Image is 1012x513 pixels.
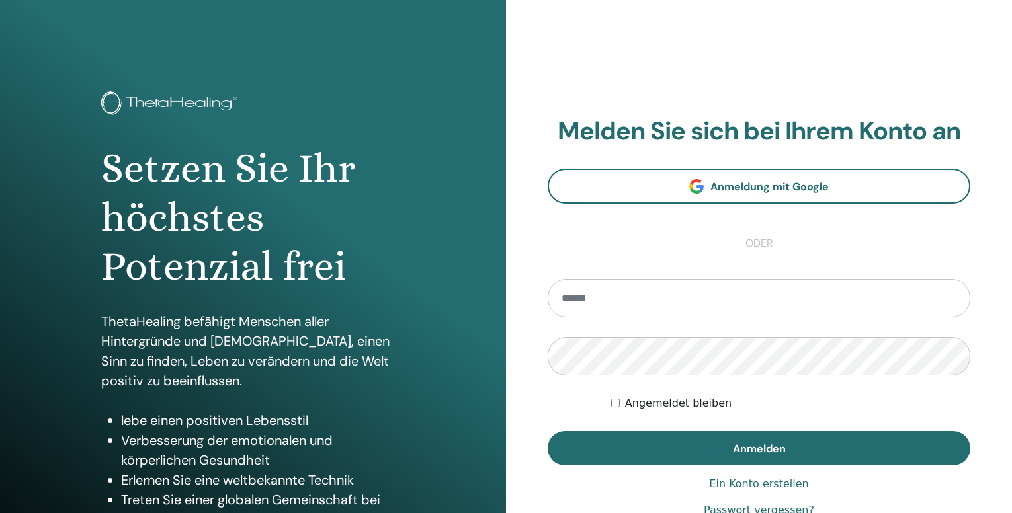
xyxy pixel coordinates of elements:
h2: Melden Sie sich bei Ihrem Konto an [548,116,970,147]
div: Keep me authenticated indefinitely or until I manually logout [611,395,970,411]
a: Anmeldung mit Google [548,169,970,204]
p: ThetaHealing befähigt Menschen aller Hintergründe und [DEMOGRAPHIC_DATA], einen Sinn zu finden, L... [101,311,405,391]
li: Verbesserung der emotionalen und körperlichen Gesundheit [121,430,405,470]
span: Anmeldung mit Google [710,180,829,194]
a: Ein Konto erstellen [709,476,808,492]
button: Anmelden [548,431,970,465]
span: oder [739,235,780,251]
li: lebe einen positiven Lebensstil [121,411,405,430]
h1: Setzen Sie Ihr höchstes Potenzial frei [101,144,405,292]
span: Anmelden [733,442,786,455]
li: Erlernen Sie eine weltbekannte Technik [121,470,405,490]
li: Treten Sie einer globalen Gemeinschaft bei [121,490,405,510]
label: Angemeldet bleiben [625,395,732,411]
